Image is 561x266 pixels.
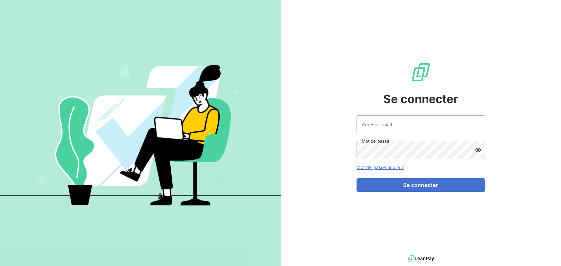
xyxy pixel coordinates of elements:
[411,62,431,83] img: Logo LeanPay
[357,164,404,170] a: Mot de passe oublié ?
[383,90,458,108] span: Se connecter
[357,178,485,192] button: Se connecter
[408,254,434,263] img: logo
[357,115,485,133] input: placeholder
